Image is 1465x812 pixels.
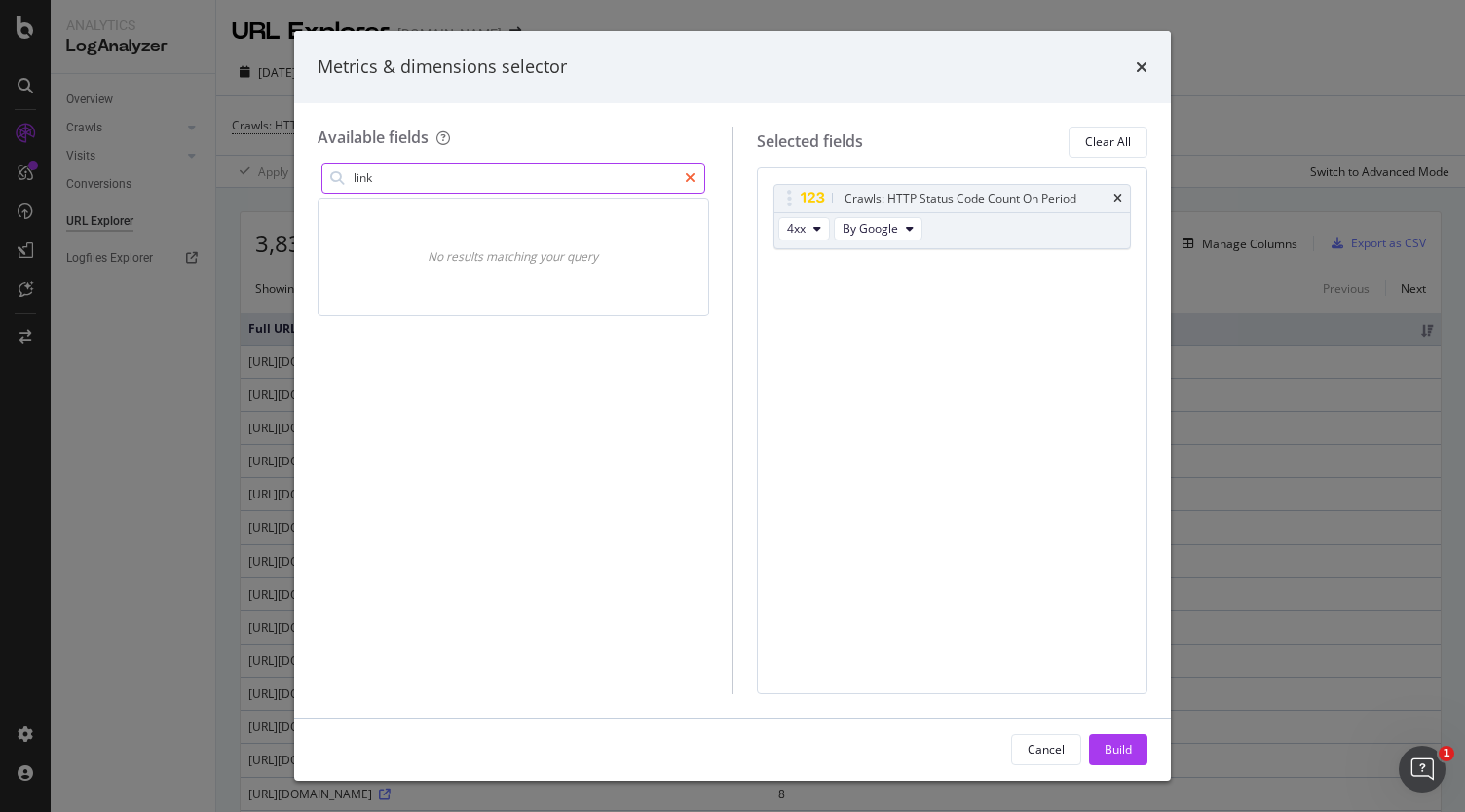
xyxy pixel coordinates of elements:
div: modal [294,31,1171,781]
div: Cancel [1028,741,1065,757]
span: 4xx [787,220,806,237]
button: Build [1089,734,1147,765]
div: Crawls: HTTP Status Code Count On Periodtimes4xxBy Google [773,184,1132,249]
div: Build [1105,741,1132,757]
span: 1 [1439,746,1454,761]
div: Crawls: HTTP Status Code Count On Period [845,189,1076,208]
button: By Google [834,217,922,240]
button: Clear All [1069,127,1147,158]
div: No results matching your query [416,248,610,265]
button: 4xx [778,217,830,240]
span: By Google [843,220,898,237]
div: Clear All [1085,133,1131,150]
input: Search by field name [352,164,676,193]
div: times [1136,55,1147,80]
div: Available fields [318,127,429,148]
button: Cancel [1011,734,1081,765]
iframe: Intercom live chat [1399,746,1446,793]
div: Metrics & dimensions selector [318,55,567,80]
div: Selected fields [757,130,863,153]
div: times [1113,193,1122,204]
